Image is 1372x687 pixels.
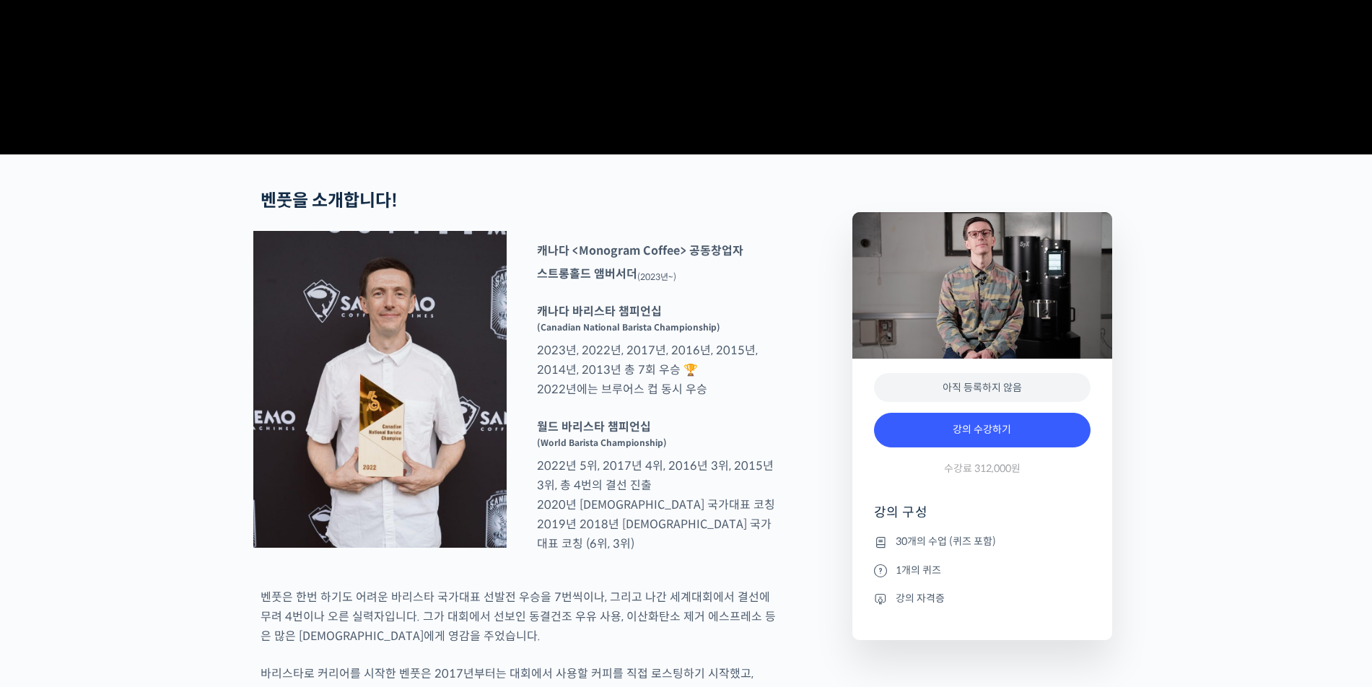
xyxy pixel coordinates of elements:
a: 강의 수강하기 [874,413,1091,447]
span: 수강료 312,000원 [944,462,1021,476]
span: 홈 [45,479,54,491]
p: 2022년 5위, 2017년 4위, 2016년 3위, 2015년 3위, 총 4번의 결선 진출 2020년 [DEMOGRAPHIC_DATA] 국가대표 코칭 2019년 2018년 ... [530,417,783,553]
strong: 캐나다 <Monogram Coffee> 공동창업자 [537,243,743,258]
li: 30개의 수업 (퀴즈 포함) [874,533,1091,551]
h2: 벤풋을 소개합니다! [261,191,776,211]
li: 1개의 퀴즈 [874,561,1091,579]
a: 대화 [95,458,186,494]
span: 설정 [223,479,240,491]
div: 아직 등록하지 않음 [874,373,1091,403]
sup: (World Barista Championship) [537,437,667,448]
strong: 스트롱홀드 앰버서더 [537,266,637,281]
p: 2023년, 2022년, 2017년, 2016년, 2015년, 2014년, 2013년 총 7회 우승 🏆 2022년에는 브루어스 컵 동시 우승 [530,302,783,399]
a: 설정 [186,458,277,494]
li: 강의 자격증 [874,590,1091,607]
sup: (Canadian National Barista Championship) [537,322,720,333]
p: 벤풋은 한번 하기도 어려운 바리스타 국가대표 선발전 우승을 7번씩이나, 그리고 나간 세계대회에서 결선에 무려 4번이나 오른 실력자입니다. 그가 대회에서 선보인 동결건조 우유 ... [261,587,776,646]
span: 대화 [132,480,149,491]
strong: 월드 바리스타 챔피언십 [537,419,651,434]
sub: (2023년~) [637,271,676,282]
strong: 캐나다 바리스타 챔피언십 [537,304,662,319]
a: 홈 [4,458,95,494]
h4: 강의 구성 [874,504,1091,533]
